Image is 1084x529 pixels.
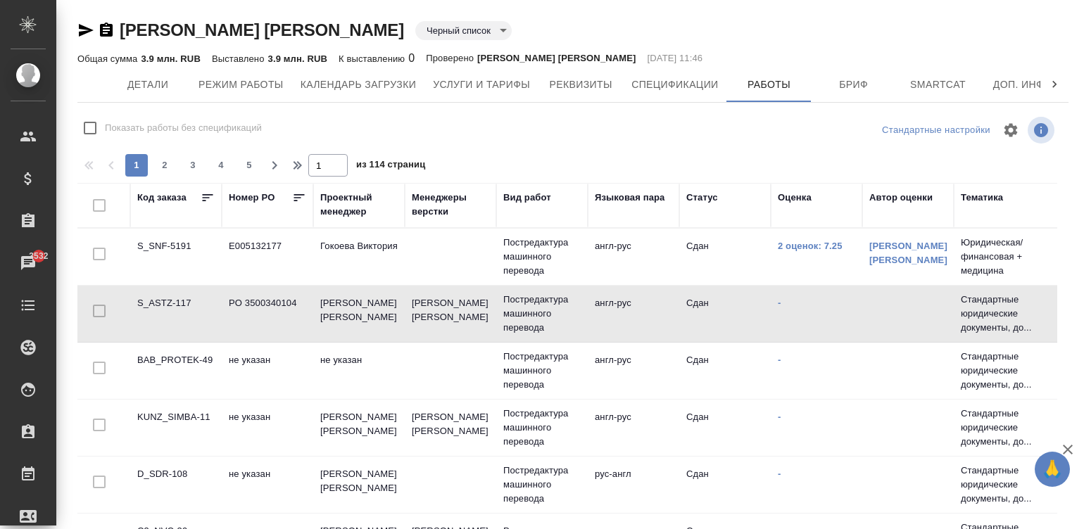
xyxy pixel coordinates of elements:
td: KUNZ_SIMBA-11 [130,403,222,452]
p: 3.9 млн. RUB [141,53,200,64]
p: Общая сумма [77,53,141,64]
button: Черный список [422,25,495,37]
p: Постредактура машинного перевода [503,464,581,506]
td: не указан [222,460,313,509]
span: Настроить таблицу [994,113,1028,147]
td: D_SDR-108 [130,460,222,509]
p: Проверено [426,51,477,65]
span: Реквизиты [547,76,615,94]
span: Показать работы без спецификаций [105,121,262,135]
span: 2 [153,158,176,172]
p: [DATE] 11:46 [648,51,703,65]
span: 5 [238,158,260,172]
span: из 114 страниц [356,156,425,177]
div: Вид работ [503,191,551,205]
td: [PERSON_NAME] [PERSON_NAME] [405,289,496,338]
button: 5 [238,154,260,177]
p: Стандартные юридические документы, до... [961,293,1052,335]
a: - [778,355,781,365]
button: 3 [182,154,204,177]
p: Стандартные юридические документы, до... [961,407,1052,449]
button: Скопировать ссылку для ЯМессенджера [77,22,94,39]
p: Выставлено [212,53,268,64]
p: Постредактура машинного перевода [503,236,581,278]
span: Спецификации [631,76,718,94]
td: англ-рус [588,232,679,281]
a: [PERSON_NAME] [PERSON_NAME] [120,20,404,39]
p: К выставлению [339,53,408,64]
span: 🙏 [1040,454,1064,484]
button: 🙏 [1035,452,1070,487]
span: Smartcat [905,76,972,94]
button: 4 [210,154,232,177]
span: 4 [210,158,232,172]
td: [PERSON_NAME] [PERSON_NAME] [313,289,405,338]
td: не указан [313,346,405,395]
div: Менеджеры верстки [412,191,489,219]
p: [PERSON_NAME] [PERSON_NAME] [477,51,636,65]
td: Сдан [679,403,771,452]
td: Сдан [679,460,771,509]
div: split button [878,120,994,141]
p: Постредактура машинного перевода [503,293,581,335]
button: 2 [153,154,176,177]
div: Тематика [961,191,1003,205]
p: Постредактура машинного перевода [503,350,581,392]
td: англ-рус [588,289,679,338]
td: [PERSON_NAME] [PERSON_NAME] [313,403,405,452]
p: Стандартные юридические документы, до... [961,350,1052,392]
span: 3532 [20,249,56,263]
span: Услуги и тарифы [433,76,530,94]
a: [PERSON_NAME] [PERSON_NAME] [869,241,947,265]
span: Режим работы [198,76,284,94]
a: - [778,412,781,422]
td: BAB_PROTEK-49 [130,346,222,395]
p: 3.9 млн. RUB [268,53,327,64]
span: 3 [182,158,204,172]
span: Детали [114,76,182,94]
div: Проектный менеджер [320,191,398,219]
div: Черный список [415,21,512,40]
a: 2 оценок: 7.25 [778,241,843,251]
span: Доп. инфо [989,76,1057,94]
a: - [778,298,781,308]
td: не указан [222,346,313,395]
p: Юридическая/финансовая + медицина [961,236,1052,278]
span: Бриф [820,76,888,94]
td: E005132177 [222,232,313,281]
td: S_ASTZ-117 [130,289,222,338]
td: не указан [222,403,313,452]
div: 0 [339,50,415,67]
p: Стандартные юридические документы, до... [961,464,1052,506]
td: S_SNF-5191 [130,232,222,281]
span: Посмотреть информацию [1028,117,1057,144]
td: Сдан [679,232,771,281]
td: Гокоева Виктория [313,232,405,281]
td: [PERSON_NAME] [PERSON_NAME] [313,460,405,509]
div: Языковая пара [595,191,665,205]
span: Работы [736,76,803,94]
td: англ-рус [588,403,679,452]
td: [PERSON_NAME] [PERSON_NAME] [405,403,496,452]
div: Статус [686,191,718,205]
div: Номер PO [229,191,275,205]
div: Автор оценки [869,191,933,205]
td: англ-рус [588,346,679,395]
button: Скопировать ссылку [98,22,115,39]
td: Сдан [679,289,771,338]
div: Код заказа [137,191,187,205]
div: Оценка [778,191,812,205]
td: рус-англ [588,460,679,509]
td: Сдан [679,346,771,395]
p: Постредактура машинного перевода [503,407,581,449]
span: Календарь загрузки [301,76,417,94]
a: 3532 [4,246,53,281]
td: PO 3500340104 [222,289,313,338]
a: - [778,469,781,479]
